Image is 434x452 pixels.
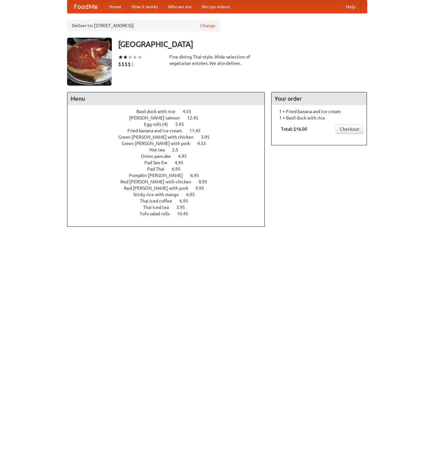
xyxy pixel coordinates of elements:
[120,179,198,184] span: Red [PERSON_NAME] with chicken
[275,115,363,121] li: 1 × Basil duck with rice
[67,92,265,105] h4: Menu
[144,122,196,127] a: Egg rolls (4) 5.95
[187,115,205,120] span: 12.45
[201,134,216,140] span: 3.95
[118,38,367,50] h3: [GEOGRAPHIC_DATA]
[67,20,220,31] div: Deliver to: [STREET_ADDRESS]
[275,108,363,115] li: 1 × Fried banana and ice cream
[127,128,212,133] a: Fried banana and ice cream 11.45
[144,122,174,127] span: Egg rolls (4)
[144,160,195,165] a: Pad See Ew 4.95
[175,160,190,165] span: 4.95
[120,179,219,184] a: Red [PERSON_NAME] with chicken 8.95
[123,54,128,61] li: ★
[140,211,176,216] span: Tofu salad rolls
[141,154,199,159] a: Onion pancake 6.95
[131,61,134,68] li: $
[163,0,197,13] a: Who we are
[129,173,211,178] a: Pumpkin [PERSON_NAME] 6.95
[125,61,128,68] li: $
[128,54,133,61] li: ★
[118,134,221,140] a: Green [PERSON_NAME] with chicken 3.95
[121,61,125,68] li: $
[141,154,177,159] span: Onion pancake
[197,0,235,13] a: Recipe videos
[118,134,200,140] span: Green [PERSON_NAME] with chicken
[133,192,185,197] span: Sticky rice with mango
[200,22,216,29] a: Change
[144,160,174,165] span: Pad See Ew
[124,186,194,191] span: Red [PERSON_NAME] with pork
[133,54,137,61] li: ★
[104,0,126,13] a: Home
[172,147,185,152] span: 2.5
[183,109,198,114] span: 4.55
[127,128,188,133] span: Fried banana and ice cream
[128,61,131,68] li: $
[124,186,216,191] a: Red [PERSON_NAME] with pork 9.95
[179,198,194,203] span: 6.95
[137,54,142,61] li: ★
[149,147,190,152] a: Hot tea 2.5
[190,173,205,178] span: 6.95
[336,124,363,134] a: Checkout
[126,0,163,13] a: How it works
[140,211,200,216] a: Tofu salad rolls 10.45
[147,166,171,172] span: Pad Thai
[118,54,123,61] li: ★
[341,0,361,13] a: Help
[143,205,175,210] span: Thai iced tea
[140,198,200,203] a: Thai iced coffee 6.95
[143,205,197,210] a: Thai iced tea 3.95
[67,38,112,86] img: angular.jpg
[169,54,265,66] div: Fine dining Thai-style. Wide selection of vegetarian entrées. We also deliver.
[136,109,182,114] span: Basil duck with rice
[195,186,210,191] span: 9.95
[136,109,203,114] a: Basil duck with rice 4.55
[186,192,201,197] span: 6.95
[147,166,192,172] a: Pad Thai 6.95
[281,126,307,132] b: Total: $16.00
[197,141,212,146] span: 4.55
[189,128,207,133] span: 11.45
[118,61,121,68] li: $
[178,154,193,159] span: 6.95
[67,0,104,13] a: FoodMe
[122,141,196,146] span: Green [PERSON_NAME] with pork
[129,173,189,178] span: Pumpkin [PERSON_NAME]
[199,179,214,184] span: 8.95
[271,92,367,105] h4: Your order
[175,122,190,127] span: 5.95
[122,141,218,146] a: Green [PERSON_NAME] with pork 4.55
[149,147,171,152] span: Hot tea
[133,192,207,197] a: Sticky rice with mango 6.95
[172,166,187,172] span: 6.95
[140,198,179,203] span: Thai iced coffee
[177,211,194,216] span: 10.45
[129,115,186,120] span: [PERSON_NAME] salmon
[176,205,191,210] span: 3.95
[129,115,210,120] a: [PERSON_NAME] salmon 12.45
